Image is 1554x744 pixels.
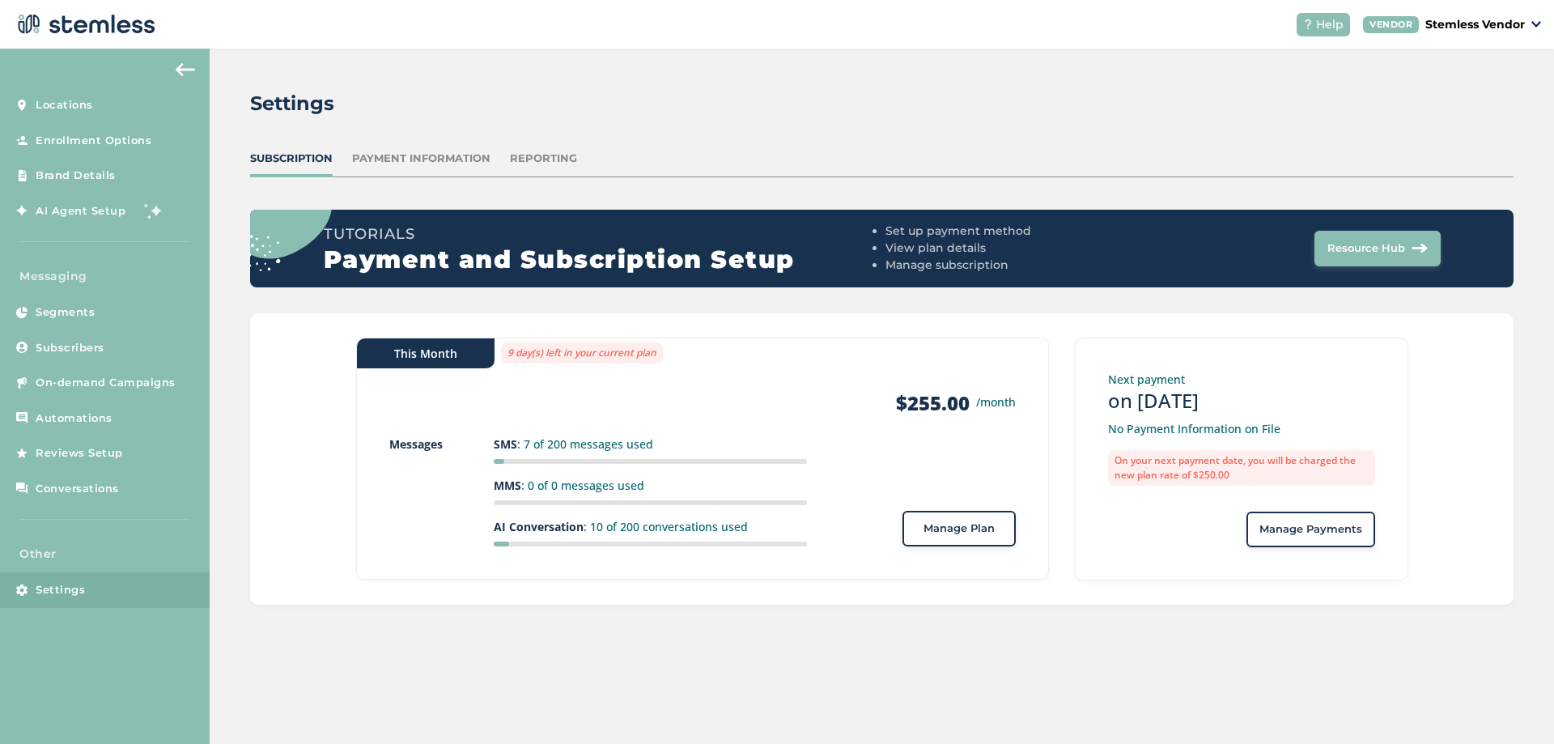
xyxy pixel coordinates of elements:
span: Locations [36,97,93,113]
iframe: Chat Widget [1473,666,1554,744]
button: Manage Plan [902,511,1016,546]
li: Set up payment method [885,223,1160,240]
p: Stemless Vendor [1425,16,1525,33]
span: Manage Payments [1259,521,1362,538]
span: Settings [36,582,85,598]
span: Reviews Setup [36,445,123,461]
strong: AI Conversation [494,519,584,534]
img: logo-dark-0685b13c.svg [13,8,155,40]
strong: MMS [494,478,521,493]
span: Manage Plan [923,521,995,537]
p: Messages [389,436,494,453]
span: Automations [36,410,113,427]
img: circle_dots-9438f9e3.svg [226,155,332,270]
p: : 0 of 0 messages used [494,477,807,494]
span: Subscribers [36,340,104,356]
span: Conversations [36,481,119,497]
div: Reporting [510,151,577,167]
strong: SMS [494,436,517,452]
p: : 10 of 200 conversations used [494,518,807,535]
h3: on [DATE] [1108,388,1375,414]
h2: Payment and Subscription Setup [324,245,879,274]
img: glitter-stars-b7820f95.gif [138,194,170,227]
label: On your next payment date, you will be charged the new plan rate of $250.00 [1108,450,1375,486]
p: Next payment [1108,371,1375,388]
img: icon-help-white-03924b79.svg [1303,19,1313,29]
button: Manage Payments [1246,512,1375,547]
span: Enrollment Options [36,133,151,149]
div: This Month [357,338,495,368]
p: : 7 of 200 messages used [494,436,807,453]
div: Payment Information [352,151,490,167]
li: Manage subscription [885,257,1160,274]
span: Resource Hub [1327,240,1405,257]
small: /month [976,393,1016,410]
span: Brand Details [36,168,116,184]
li: View plan details [885,240,1160,257]
div: VENDOR [1363,16,1419,33]
p: No Payment Information on File [1108,420,1375,437]
span: AI Agent Setup [36,203,125,219]
h3: Tutorials [324,223,879,245]
div: Subscription [250,151,333,167]
span: Segments [36,304,95,321]
img: icon-arrow-back-accent-c549486e.svg [176,63,195,76]
h2: Settings [250,89,334,118]
button: Resource Hub [1314,231,1441,266]
span: Help [1316,16,1344,33]
strong: $255.00 [896,390,970,416]
img: icon_down-arrow-small-66adaf34.svg [1531,21,1541,28]
label: 9 day(s) left in your current plan [501,342,663,363]
span: On-demand Campaigns [36,375,176,391]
